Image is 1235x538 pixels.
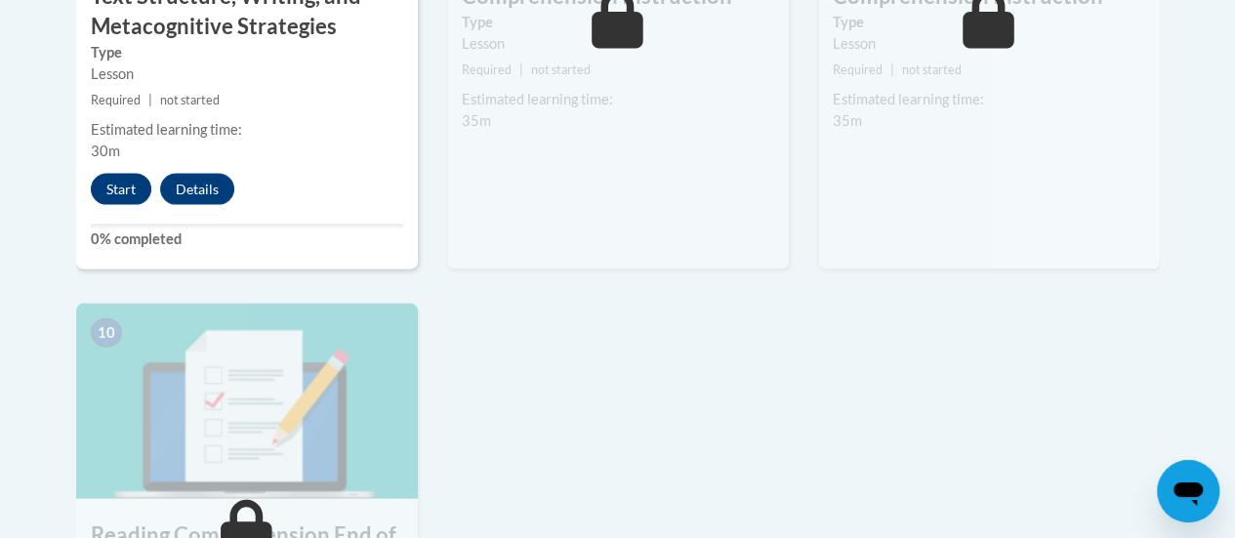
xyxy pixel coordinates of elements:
[833,62,883,77] span: Required
[462,33,774,55] div: Lesson
[91,318,122,348] span: 10
[462,89,774,110] div: Estimated learning time:
[890,62,894,77] span: |
[91,174,151,205] button: Start
[519,62,523,77] span: |
[462,12,774,33] label: Type
[462,62,512,77] span: Required
[833,112,862,129] span: 35m
[91,93,141,107] span: Required
[148,93,152,107] span: |
[833,33,1145,55] div: Lesson
[462,112,491,129] span: 35m
[902,62,962,77] span: not started
[91,119,403,141] div: Estimated learning time:
[1157,460,1219,522] iframe: Button to launch messaging window
[833,89,1145,110] div: Estimated learning time:
[160,93,220,107] span: not started
[833,12,1145,33] label: Type
[91,42,403,63] label: Type
[91,143,120,159] span: 30m
[91,228,403,250] label: 0% completed
[91,63,403,85] div: Lesson
[531,62,591,77] span: not started
[160,174,234,205] button: Details
[76,304,418,499] img: Course Image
